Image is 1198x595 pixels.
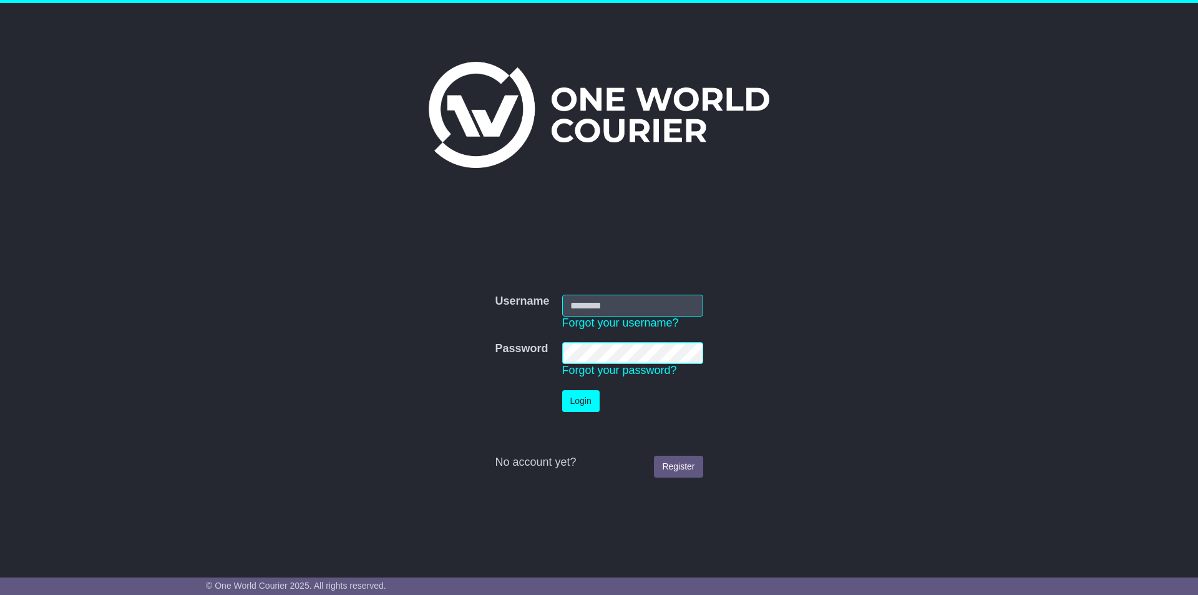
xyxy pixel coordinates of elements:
div: No account yet? [495,456,703,470]
label: Username [495,295,549,308]
a: Forgot your username? [562,317,679,329]
a: Register [654,456,703,478]
button: Login [562,390,600,412]
span: © One World Courier 2025. All rights reserved. [206,581,386,591]
img: One World [429,62,769,168]
label: Password [495,342,548,356]
a: Forgot your password? [562,364,677,376]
